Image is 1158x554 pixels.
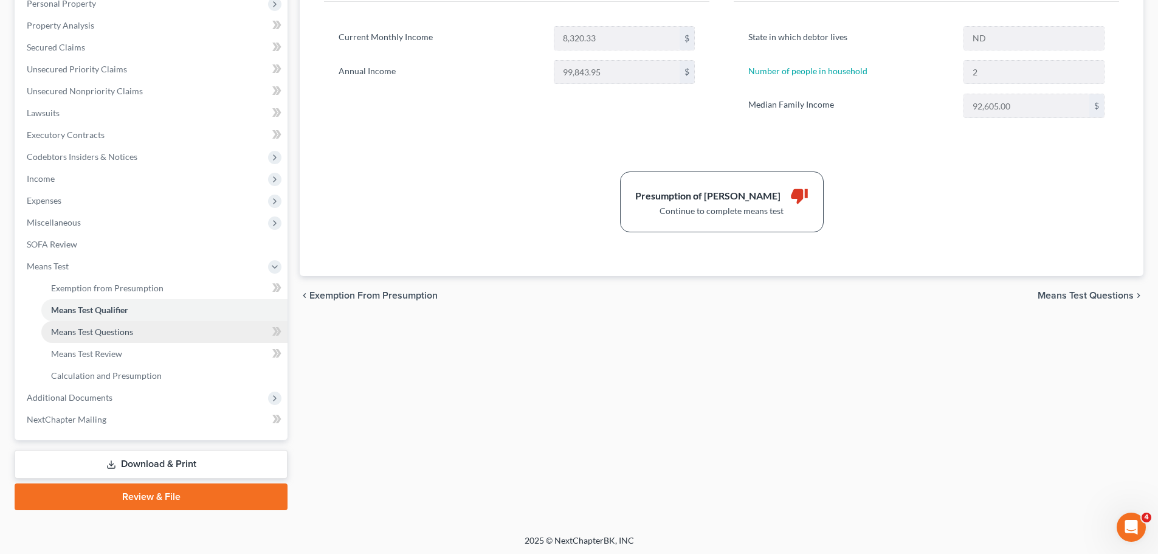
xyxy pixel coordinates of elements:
span: Means Test Questions [1038,291,1134,300]
a: Review & File [15,483,288,510]
span: Calculation and Presumption [51,370,162,381]
span: Means Test Qualifier [51,305,128,315]
label: Current Monthly Income [333,26,547,50]
span: Additional Documents [27,392,112,403]
a: Means Test Qualifier [41,299,288,321]
label: State in which debtor lives [742,26,957,50]
input: 0.00 [554,27,680,50]
a: Number of people in household [748,66,867,76]
span: Secured Claims [27,42,85,52]
span: Means Test Questions [51,327,133,337]
input: 0.00 [554,61,680,84]
span: Exemption from Presumption [309,291,438,300]
a: Download & Print [15,450,288,479]
label: Median Family Income [742,94,957,118]
span: SOFA Review [27,239,77,249]
span: Unsecured Nonpriority Claims [27,86,143,96]
div: $ [680,27,694,50]
span: NextChapter Mailing [27,414,106,424]
span: Lawsuits [27,108,60,118]
label: Annual Income [333,60,547,85]
button: Means Test Questions chevron_right [1038,291,1143,300]
span: Property Analysis [27,20,94,30]
a: Executory Contracts [17,124,288,146]
a: SOFA Review [17,234,288,255]
button: chevron_left Exemption from Presumption [300,291,438,300]
span: Unsecured Priority Claims [27,64,127,74]
i: chevron_left [300,291,309,300]
a: Secured Claims [17,36,288,58]
a: Property Analysis [17,15,288,36]
a: Lawsuits [17,102,288,124]
div: $ [680,61,694,84]
iframe: Intercom live chat [1117,513,1146,542]
div: Presumption of [PERSON_NAME] [635,189,781,203]
i: chevron_right [1134,291,1143,300]
a: Calculation and Presumption [41,365,288,387]
input: State [964,27,1104,50]
span: Miscellaneous [27,217,81,227]
a: Means Test Questions [41,321,288,343]
a: Means Test Review [41,343,288,365]
a: Exemption from Presumption [41,277,288,299]
div: $ [1089,94,1104,117]
a: Unsecured Nonpriority Claims [17,80,288,102]
span: Exemption from Presumption [51,283,164,293]
input: 0.00 [964,94,1089,117]
a: Unsecured Priority Claims [17,58,288,80]
span: Codebtors Insiders & Notices [27,151,137,162]
input: -- [964,61,1104,84]
span: Income [27,173,55,184]
div: Continue to complete means test [635,205,808,217]
span: 4 [1142,513,1151,522]
a: NextChapter Mailing [17,409,288,431]
span: Expenses [27,195,61,206]
span: Means Test [27,261,69,271]
span: Executory Contracts [27,130,105,140]
span: Means Test Review [51,348,122,359]
i: thumb_down [790,187,808,205]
